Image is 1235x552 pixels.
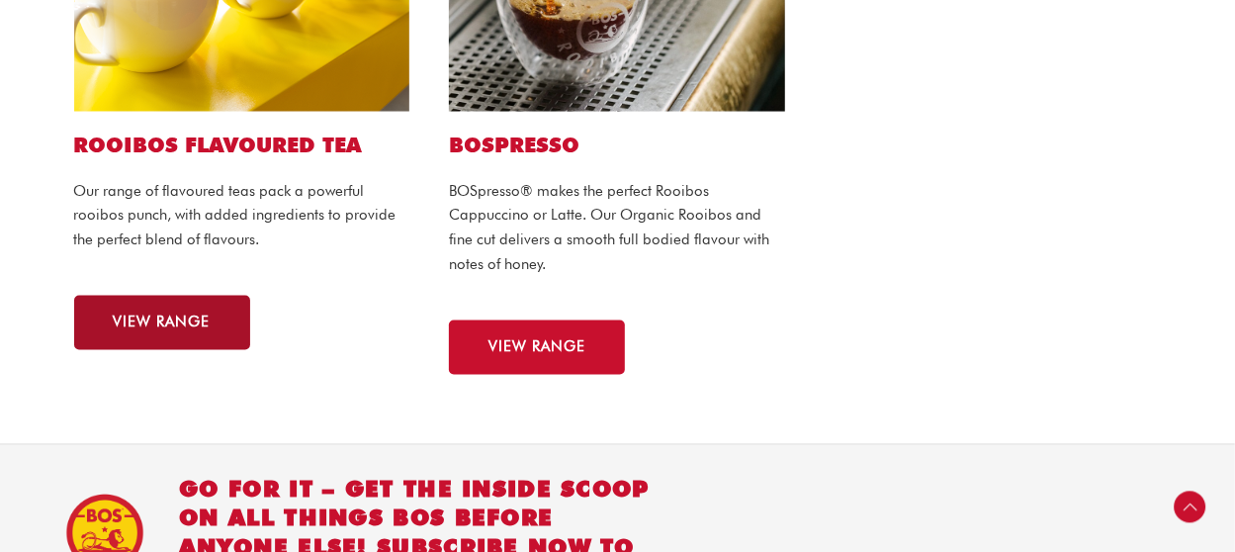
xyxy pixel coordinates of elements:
span: Our range of flavoured teas pack a powerful rooibos punch, with added ingredients to provide the ... [74,182,397,249]
h2: ROOIBOS FLAVOURED TEA [74,132,410,158]
p: BOSpresso® makes the perfect Rooibos Cappuccino or Latte. Our Organic Rooibos and fine cut delive... [449,179,785,277]
span: VIEW RANGE [488,340,585,355]
span: VIEW RANGE [114,316,211,330]
a: VIEW RANGE [449,321,625,375]
a: VIEW RANGE [74,296,250,350]
h2: BOSPRESSO [449,132,785,158]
